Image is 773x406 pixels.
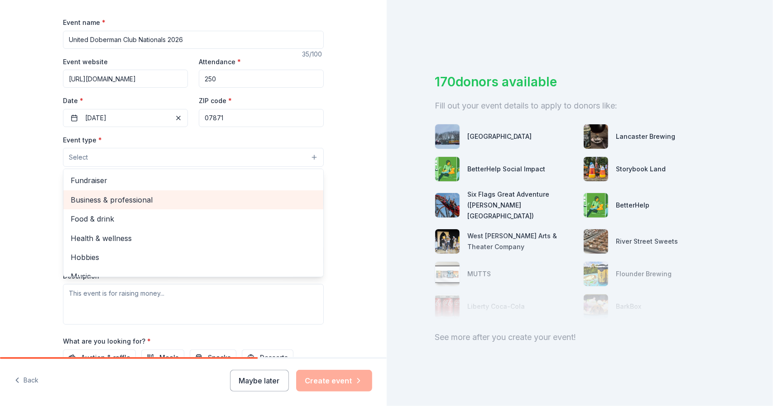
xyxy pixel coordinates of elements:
span: Business & professional [71,194,316,206]
span: Select [69,152,88,163]
span: Health & wellness [71,232,316,244]
button: Select [63,148,324,167]
span: Food & drink [71,213,316,225]
span: Hobbies [71,251,316,263]
span: Music [71,270,316,282]
span: Fundraiser [71,175,316,186]
div: Select [63,169,324,277]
